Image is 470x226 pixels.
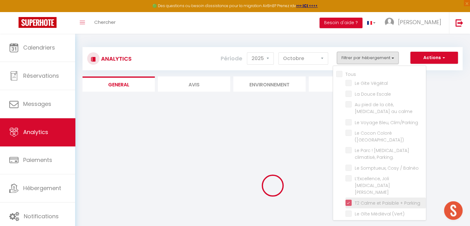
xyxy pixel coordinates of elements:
li: Avis [158,76,230,92]
span: Notifications [24,212,59,220]
li: Environnement [233,76,306,92]
span: Réservations [23,72,59,80]
button: Filtrer par hébergement [337,52,399,64]
span: [PERSON_NAME] [398,18,441,26]
button: Besoin d'aide ? [320,18,362,28]
span: Chercher [94,19,116,25]
span: Le Voyage Bleu, Clim/Parking [355,120,418,126]
span: Calendriers [23,44,55,51]
span: T2 Calme et Paisible + Parking [355,200,420,206]
span: Au pied de la cité, [MEDICAL_DATA] au calme [355,102,413,115]
li: General [83,76,155,92]
a: >>> ICI <<<< [296,3,318,8]
img: logout [455,19,463,27]
span: Hébergement [23,184,61,192]
a: ... [PERSON_NAME] [380,12,449,34]
span: L’Excellence, Joli [MEDICAL_DATA] [PERSON_NAME] [355,176,390,195]
span: Le Cocon Coloré ([GEOGRAPHIC_DATA]) [355,130,404,143]
span: Le Parc ! [MEDICAL_DATA] climatisé, Parking. [355,147,409,160]
span: Le Somptueux, Cosy / Balnéo [355,165,419,171]
img: ... [385,18,394,27]
label: Période [221,52,242,65]
li: Marché [309,76,381,92]
div: Ouvrir le chat [444,201,463,220]
span: Messages [23,100,51,108]
button: Actions [410,52,458,64]
img: Super Booking [19,17,57,28]
a: Chercher [90,12,120,34]
span: Analytics [23,128,48,136]
span: Paiements [23,156,52,164]
h3: Analytics [100,52,132,66]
